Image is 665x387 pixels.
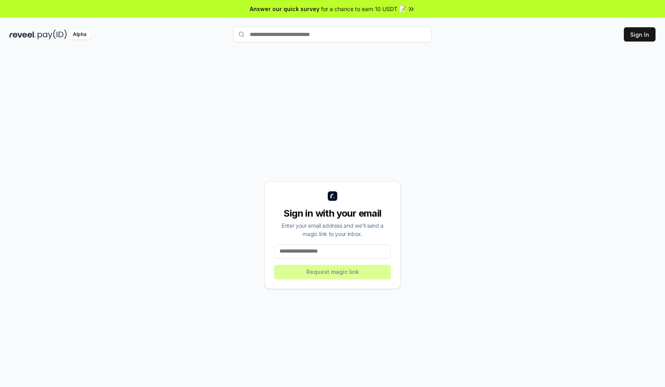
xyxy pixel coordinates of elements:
[9,30,36,40] img: reveel_dark
[321,5,406,13] span: for a chance to earn 10 USDT 📝
[328,191,337,201] img: logo_small
[624,27,655,42] button: Sign In
[68,30,91,40] div: Alpha
[274,221,391,238] div: Enter your email address and we’ll send a magic link to your inbox.
[38,30,67,40] img: pay_id
[250,5,319,13] span: Answer our quick survey
[274,207,391,220] div: Sign in with your email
